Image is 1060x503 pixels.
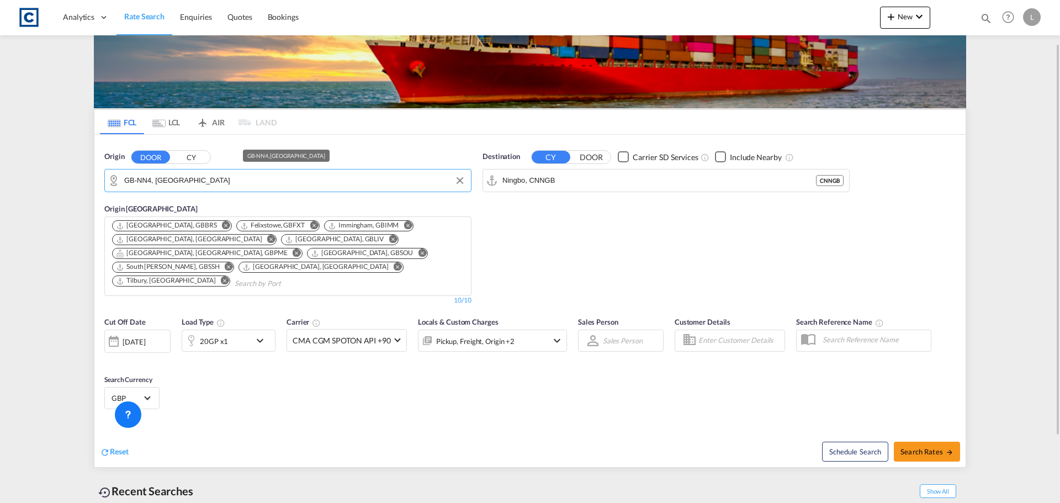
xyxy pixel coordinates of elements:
[216,319,225,327] md-icon: icon-information-outline
[104,151,124,162] span: Origin
[816,175,844,186] div: CNNGB
[104,351,113,366] md-datepicker: Select
[110,447,129,456] span: Reset
[180,12,212,22] span: Enquiries
[785,153,794,162] md-icon: Unchecked: Ignores neighbouring ports when fetching rates.Checked : Includes neighbouring ports w...
[483,170,849,192] md-input-container: Ningbo, CNNGB
[920,484,956,498] span: Show All
[675,317,730,326] span: Customer Details
[715,151,782,163] md-checkbox: Checkbox No Ink
[532,151,570,163] button: CY
[116,248,288,258] div: Portsmouth, HAM, GBPME
[454,296,471,305] div: 10/10
[116,262,219,272] div: South Shields, GBSSH
[796,317,884,326] span: Search Reference Name
[880,7,930,29] button: icon-plus 400-fgNewicon-chevron-down
[602,332,644,348] md-select: Sales Person
[730,152,782,163] div: Include Nearby
[386,262,403,273] button: Remove
[946,448,953,456] md-icon: icon-arrow-right
[293,335,391,346] span: CMA CGM SPOTON API +90
[483,151,520,162] span: Destination
[17,5,41,30] img: 1fdb9190129311efbfaf67cbb4249bed.jpeg
[227,12,252,22] span: Quotes
[980,12,992,24] md-icon: icon-magnify
[110,390,153,406] md-select: Select Currency: £ GBPUnited Kingdom Pound
[817,331,931,348] input: Search Reference Name
[116,235,264,244] div: Press delete to remove this chip.
[418,330,567,352] div: Pickup Freight Origin Origin Custom Factory Stuffingicon-chevron-down
[1023,8,1041,26] div: L
[578,317,618,326] span: Sales Person
[311,248,416,258] div: Press delete to remove this chip.
[822,442,888,462] button: Note: By default Schedule search will only considerorigin ports, destination ports and cut off da...
[235,275,340,293] input: Search by Port
[396,221,413,232] button: Remove
[411,248,427,260] button: Remove
[900,447,953,456] span: Search Rates
[217,262,234,273] button: Remove
[884,10,898,23] md-icon: icon-plus 400-fg
[913,10,926,23] md-icon: icon-chevron-down
[259,235,276,246] button: Remove
[188,110,232,134] md-tab-item: AIR
[303,221,319,232] button: Remove
[328,221,399,230] div: Immingham, GBIMM
[110,217,465,293] md-chips-wrap: Chips container. Use arrow keys to select chips.
[268,12,299,22] span: Bookings
[215,221,231,232] button: Remove
[124,12,165,21] span: Rate Search
[131,151,170,163] button: DOOR
[633,152,698,163] div: Carrier SD Services
[894,442,960,462] button: Search Ratesicon-arrow-right
[112,393,142,403] span: GBP
[104,204,198,213] span: Origin [GEOGRAPHIC_DATA]
[116,262,221,272] div: Press delete to remove this chip.
[63,12,94,23] span: Analytics
[618,151,698,163] md-checkbox: Checkbox No Ink
[242,262,388,272] div: Thamesport, GBTHP
[999,8,1017,27] span: Help
[182,317,225,326] span: Load Type
[980,12,992,29] div: icon-magnify
[123,337,145,347] div: [DATE]
[100,110,144,134] md-tab-item: FCL
[98,486,112,499] md-icon: icon-backup-restore
[105,170,471,192] md-input-container: GB-NN4, West Northamptonshire
[116,276,215,285] div: Tilbury, GBTIL
[452,172,468,189] button: Clear Input
[116,221,217,230] div: Bristol, GBBRS
[196,116,209,124] md-icon: icon-airplane
[104,375,152,384] span: Search Currency
[285,235,386,244] div: Press delete to remove this chip.
[144,110,188,134] md-tab-item: LCL
[104,317,146,326] span: Cut Off Date
[698,332,781,349] input: Enter Customer Details
[116,276,218,285] div: Press delete to remove this chip.
[172,151,210,163] button: CY
[200,333,228,349] div: 20GP x1
[884,12,926,21] span: New
[116,248,290,258] div: Press delete to remove this chip.
[242,262,390,272] div: Press delete to remove this chip.
[312,319,321,327] md-icon: The selected Trucker/Carrierwill be displayed in the rate results If the rates are from another f...
[240,221,307,230] div: Press delete to remove this chip.
[381,235,398,246] button: Remove
[311,248,414,258] div: Southampton, GBSOU
[100,110,277,134] md-pagination-wrapper: Use the left and right arrow keys to navigate between tabs
[94,135,966,467] div: Origin DOOR CY GB-NN4, West NorthamptonshireOrigin [GEOGRAPHIC_DATA] Chips container. Use arrow k...
[116,221,219,230] div: Press delete to remove this chip.
[240,221,305,230] div: Felixstowe, GBFXT
[328,221,401,230] div: Press delete to remove this chip.
[124,172,465,189] input: Search by Door
[182,330,275,352] div: 20GP x1icon-chevron-down
[285,248,302,260] button: Remove
[104,330,171,353] div: [DATE]
[436,333,515,349] div: Pickup Freight Origin Origin Custom Factory Stuffing
[100,446,129,458] div: icon-refreshReset
[875,319,884,327] md-icon: Your search will be saved by the below given name
[285,235,384,244] div: Liverpool, GBLIV
[247,150,325,162] div: GB-NN4, [GEOGRAPHIC_DATA]
[116,235,262,244] div: London Gateway Port, GBLGP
